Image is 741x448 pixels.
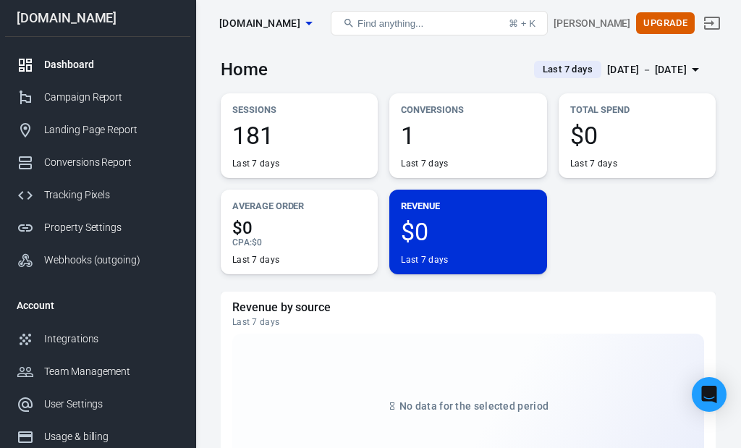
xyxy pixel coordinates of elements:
span: No data for the selected period [399,400,549,412]
h5: Revenue by source [232,300,704,315]
div: ⌘ + K [509,18,535,29]
a: Landing Page Report [5,114,190,146]
span: Last 7 days [537,62,598,77]
span: $0 [232,219,366,237]
div: Tracking Pixels [44,187,179,203]
span: $0 [570,123,704,148]
button: Last 7 days[DATE] － [DATE] [522,58,716,82]
span: 181 [232,123,366,148]
a: Team Management [5,355,190,388]
div: User Settings [44,397,179,412]
span: $0 [401,219,535,244]
div: Property Settings [44,220,179,235]
span: Find anything... [357,18,423,29]
div: Usage & billing [44,429,179,444]
a: Conversions Report [5,146,190,179]
a: User Settings [5,388,190,420]
button: [DOMAIN_NAME] [213,10,318,37]
button: Upgrade [636,12,695,35]
a: Webhooks (outgoing) [5,244,190,276]
div: Last 7 days [401,254,448,266]
div: Conversions Report [44,155,179,170]
div: Last 7 days [232,254,279,266]
div: Team Management [44,364,179,379]
div: Last 7 days [232,158,279,169]
p: Total Spend [570,102,704,117]
a: Tracking Pixels [5,179,190,211]
div: Last 7 days [232,316,704,328]
h3: Home [221,59,268,80]
p: Conversions [401,102,535,117]
a: Sign out [695,6,729,41]
div: Open Intercom Messenger [692,377,727,412]
a: Property Settings [5,211,190,244]
span: samcart.com [219,14,300,33]
div: Dashboard [44,57,179,72]
button: Find anything...⌘ + K [331,11,548,35]
div: Campaign Report [44,90,179,105]
div: Integrations [44,331,179,347]
span: CPA : [232,237,252,248]
p: Sessions [232,102,366,117]
div: [DATE] － [DATE] [607,61,687,79]
div: Last 7 days [401,158,448,169]
li: Account [5,288,190,323]
div: [DOMAIN_NAME] [5,12,190,25]
p: Revenue [401,198,535,214]
p: Average Order [232,198,366,214]
div: Landing Page Report [44,122,179,138]
a: Integrations [5,323,190,355]
span: 1 [401,123,535,148]
a: Dashboard [5,48,190,81]
div: Webhooks (outgoing) [44,253,179,268]
div: Account id: 2prkmgRZ [554,16,630,31]
a: Campaign Report [5,81,190,114]
span: $0 [252,237,262,248]
div: Last 7 days [570,158,617,169]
